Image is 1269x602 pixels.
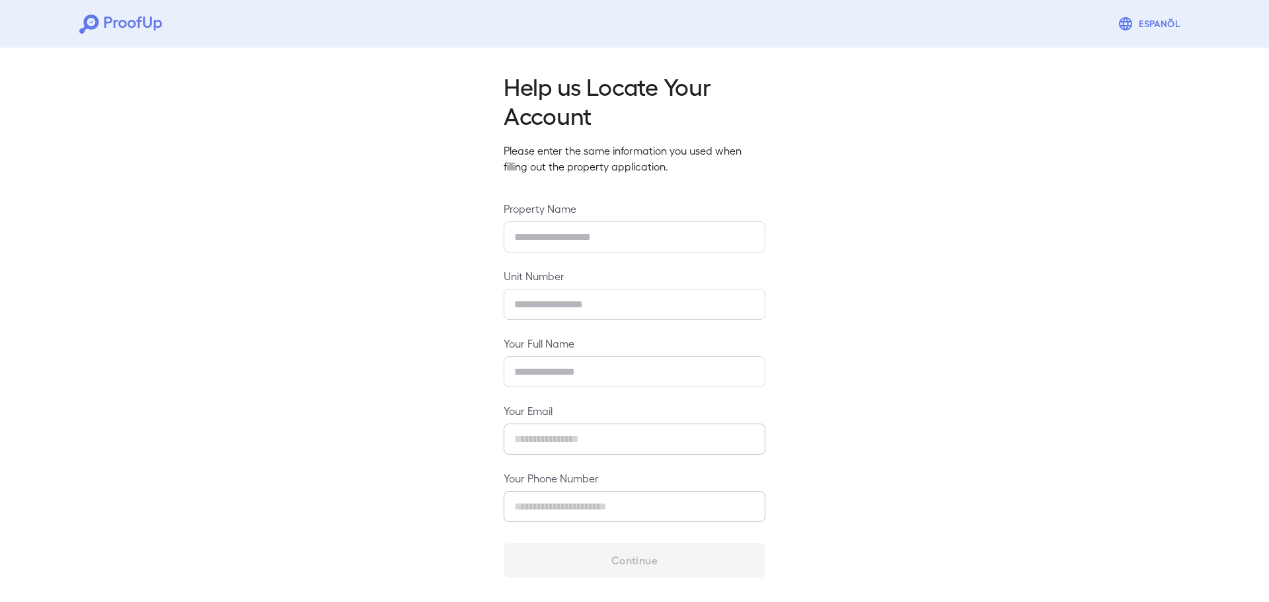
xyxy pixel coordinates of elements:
[504,268,765,283] label: Unit Number
[504,143,765,174] p: Please enter the same information you used when filling out the property application.
[1112,11,1190,37] button: Espanõl
[504,403,765,418] label: Your Email
[504,201,765,216] label: Property Name
[504,336,765,351] label: Your Full Name
[504,470,765,486] label: Your Phone Number
[504,71,765,130] h2: Help us Locate Your Account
